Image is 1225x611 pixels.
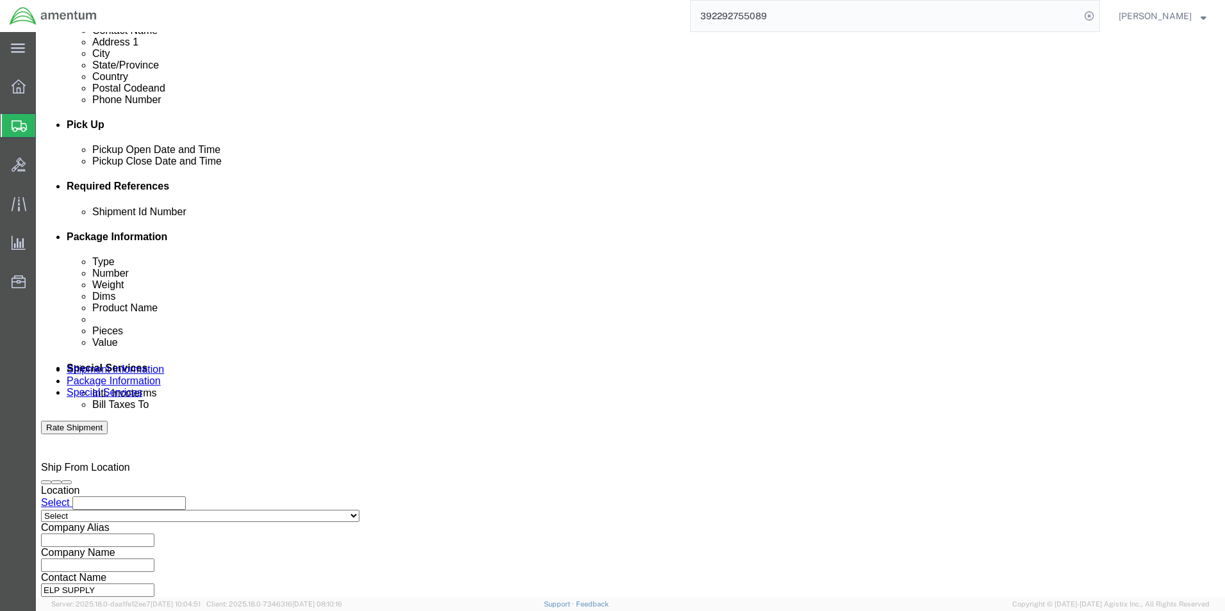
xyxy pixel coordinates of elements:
iframe: FS Legacy Container [36,32,1225,598]
span: Copyright © [DATE]-[DATE] Agistix Inc., All Rights Reserved [1012,599,1210,610]
span: Client: 2025.18.0-7346316 [206,600,342,608]
a: Support [544,600,576,608]
a: Feedback [576,600,609,608]
input: Search for shipment number, reference number [691,1,1080,31]
span: Server: 2025.18.0-daa1fe12ee7 [51,600,201,608]
span: James Barragan [1119,9,1192,23]
button: [PERSON_NAME] [1118,8,1207,24]
span: [DATE] 10:04:51 [151,600,201,608]
span: [DATE] 08:10:16 [292,600,342,608]
img: logo [9,6,97,26]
